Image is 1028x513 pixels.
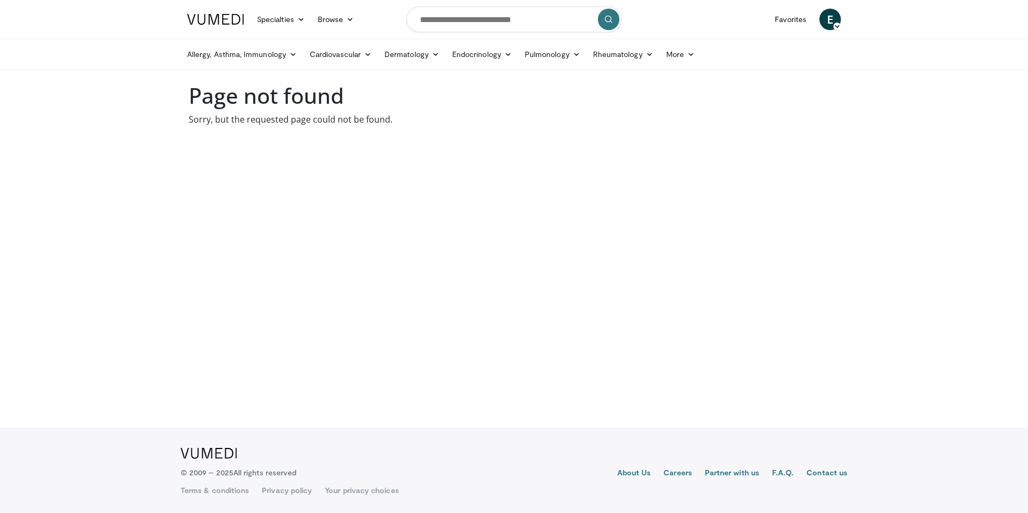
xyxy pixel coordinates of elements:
[518,44,587,65] a: Pulmonology
[663,467,692,480] a: Careers
[187,14,244,25] img: VuMedi Logo
[705,467,759,480] a: Partner with us
[303,44,378,65] a: Cardiovascular
[806,467,847,480] a: Contact us
[181,448,237,459] img: VuMedi Logo
[189,113,839,126] p: Sorry, but the requested page could not be found.
[587,44,660,65] a: Rheumatology
[181,44,303,65] a: Allergy, Asthma, Immunology
[181,467,296,478] p: © 2009 – 2025
[378,44,446,65] a: Dermatology
[251,9,311,30] a: Specialties
[262,485,312,496] a: Privacy policy
[617,467,651,480] a: About Us
[181,485,249,496] a: Terms & conditions
[772,467,794,480] a: F.A.Q.
[819,9,841,30] a: E
[233,468,296,477] span: All rights reserved
[189,83,839,109] h1: Page not found
[768,9,813,30] a: Favorites
[325,485,398,496] a: Your privacy choices
[446,44,518,65] a: Endocrinology
[660,44,701,65] a: More
[311,9,361,30] a: Browse
[406,6,622,32] input: Search topics, interventions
